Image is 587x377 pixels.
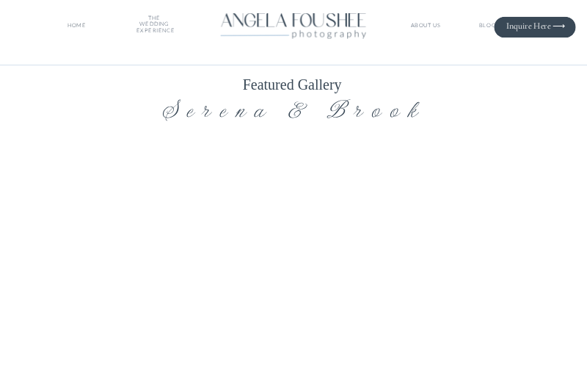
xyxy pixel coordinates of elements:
a: ABOUT US [409,22,442,29]
a: BLOG [470,22,506,29]
a: Inquire Here ⟶ [498,21,566,31]
i: Serena & Brook [162,93,426,125]
a: THE WEDDINGEXPERIENCE [136,15,172,36]
nav: THE WEDDING EXPERIENCE [136,15,172,36]
h1: Featured Gallery [243,76,345,94]
a: HOME [65,22,88,29]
